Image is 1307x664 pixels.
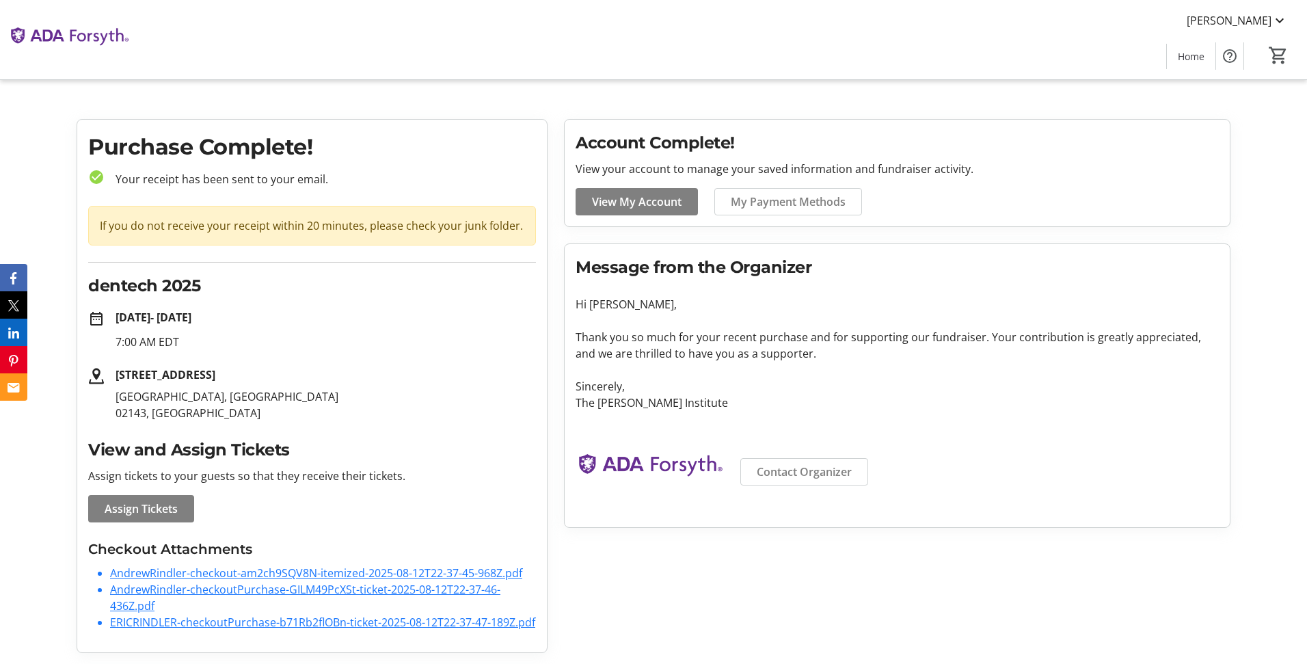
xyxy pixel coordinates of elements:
span: View My Account [592,194,682,210]
strong: [DATE] - [DATE] [116,310,191,325]
span: Contact Organizer [757,464,852,480]
button: [PERSON_NAME] [1176,10,1299,31]
img: The ADA Forsyth Institute logo [576,427,724,511]
a: AndrewRindler-checkout-am2ch9SQV8N-itemized-2025-08-12T22-37-45-968Z.pdf [110,566,522,581]
button: Cart [1266,43,1291,68]
a: My Payment Methods [714,188,862,215]
strong: [STREET_ADDRESS] [116,367,215,382]
a: Contact Organizer [740,458,868,486]
p: View your account to manage your saved information and fundraiser activity. [576,161,1219,177]
img: The ADA Forsyth Institute's Logo [8,5,130,74]
h1: Purchase Complete! [88,131,536,163]
span: Assign Tickets [105,501,178,517]
div: If you do not receive your receipt within 20 minutes, please check your junk folder. [88,206,536,245]
a: Home [1167,44,1215,69]
p: Hi [PERSON_NAME], [576,296,1219,313]
h2: View and Assign Tickets [88,438,536,462]
span: My Payment Methods [731,194,846,210]
mat-icon: date_range [88,310,105,327]
h2: Message from the Organizer [576,255,1219,280]
p: Your receipt has been sent to your email. [105,171,536,187]
span: [PERSON_NAME] [1187,12,1271,29]
p: [GEOGRAPHIC_DATA], [GEOGRAPHIC_DATA] 02143, [GEOGRAPHIC_DATA] [116,388,536,421]
p: Thank you so much for your recent purchase and for supporting our fundraiser. Your contribution i... [576,329,1219,362]
a: Assign Tickets [88,495,194,522]
h2: dentech 2025 [88,274,536,298]
span: Home [1178,49,1204,64]
a: ERICRINDLER-checkoutPurchase-b71Rb2flOBn-ticket-2025-08-12T22-37-47-189Z.pdf [110,615,535,630]
button: Help [1216,42,1243,70]
p: 7:00 AM EDT [116,334,536,350]
a: View My Account [576,188,698,215]
p: Sincerely, [576,378,1219,395]
a: AndrewRindler-checkoutPurchase-GILM49PcXSt-ticket-2025-08-12T22-37-46-436Z.pdf [110,582,500,613]
p: Assign tickets to your guests so that they receive their tickets. [88,468,536,484]
h2: Account Complete! [576,131,1219,155]
mat-icon: check_circle [88,169,105,185]
p: The [PERSON_NAME] Institute [576,395,1219,411]
h3: Checkout Attachments [88,539,536,559]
